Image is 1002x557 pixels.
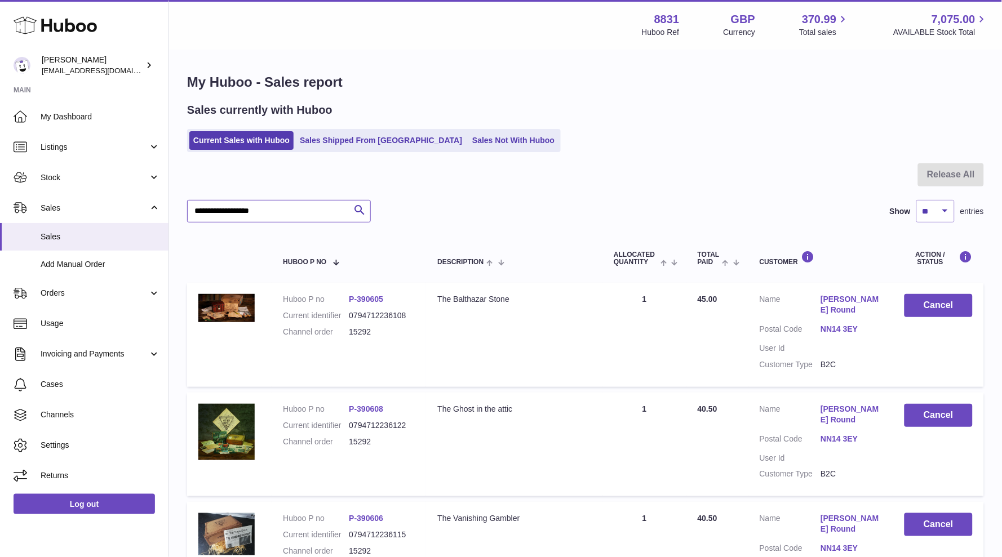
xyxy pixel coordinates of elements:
dt: User Id [760,343,821,354]
span: entries [960,206,984,217]
dt: Huboo P no [283,404,349,415]
span: Add Manual Order [41,259,160,270]
dt: Channel order [283,436,349,447]
div: Customer [760,251,882,266]
a: NN14 3EY [821,324,882,335]
span: Description [437,259,484,266]
a: NN14 3EY [821,543,882,554]
span: Listings [41,142,148,153]
span: AVAILABLE Stock Total [893,27,988,38]
a: Sales Not With Huboo [468,131,558,150]
dt: Channel order [283,327,349,337]
button: Cancel [905,513,973,536]
dt: Current identifier [283,310,349,321]
div: [PERSON_NAME] [42,55,143,76]
img: 1640116874.jpg [198,294,255,322]
img: 1640118029.jpg [198,404,255,460]
dt: Current identifier [283,529,349,540]
strong: 8831 [654,12,680,27]
dd: B2C [821,359,882,370]
dd: B2C [821,469,882,479]
dt: Name [760,513,821,537]
dt: Postal Code [760,543,821,556]
dd: 15292 [349,327,415,337]
td: 1 [602,283,686,386]
button: Cancel [905,294,973,317]
div: The Vanishing Gambler [437,513,591,524]
div: The Balthazar Stone [437,294,591,305]
button: Cancel [905,404,973,427]
span: Settings [41,440,160,451]
label: Show [890,206,911,217]
span: Huboo P no [283,259,326,266]
span: Sales [41,231,160,242]
td: 1 [602,393,686,496]
span: 40.50 [698,514,717,523]
span: ALLOCATED Quantity [614,251,657,266]
dt: Huboo P no [283,294,349,305]
div: Huboo Ref [642,27,680,38]
a: Log out [14,494,155,514]
img: 1640117806.jpg [198,513,255,555]
dt: Huboo P no [283,513,349,524]
span: Stock [41,172,148,183]
h1: My Huboo - Sales report [187,73,984,91]
span: 7,075.00 [932,12,976,27]
dd: 15292 [349,436,415,447]
a: 370.99 Total sales [799,12,849,38]
span: Invoicing and Payments [41,349,148,359]
a: Current Sales with Huboo [189,131,294,150]
span: Total paid [698,251,720,266]
strong: GBP [731,12,755,27]
a: 7,075.00 AVAILABLE Stock Total [893,12,988,38]
a: Sales Shipped From [GEOGRAPHIC_DATA] [296,131,466,150]
span: Total sales [799,27,849,38]
dt: Customer Type [760,469,821,479]
a: [PERSON_NAME] Round [821,294,882,315]
a: P-390606 [349,514,383,523]
span: [EMAIL_ADDRESS][DOMAIN_NAME] [42,66,166,75]
dt: Postal Code [760,434,821,447]
span: Returns [41,470,160,481]
span: Cases [41,379,160,390]
span: 45.00 [698,295,717,304]
h2: Sales currently with Huboo [187,103,332,118]
span: My Dashboard [41,112,160,122]
span: Usage [41,318,160,329]
dt: Customer Type [760,359,821,370]
span: 40.50 [698,404,717,413]
a: [PERSON_NAME] Round [821,513,882,534]
a: P-390608 [349,404,383,413]
div: Action / Status [905,251,973,266]
div: Currency [724,27,756,38]
span: Sales [41,203,148,213]
div: The Ghost in the attic [437,404,591,415]
a: [PERSON_NAME] Round [821,404,882,425]
dd: 0794712236122 [349,420,415,431]
dt: Name [760,294,821,318]
dt: Channel order [283,546,349,556]
dd: 0794712236115 [349,529,415,540]
dt: User Id [760,453,821,464]
a: NN14 3EY [821,434,882,444]
dt: Postal Code [760,324,821,337]
span: 370.99 [802,12,836,27]
a: P-390605 [349,295,383,304]
dd: 0794712236108 [349,310,415,321]
dd: 15292 [349,546,415,556]
dt: Name [760,404,821,428]
span: Channels [41,409,160,420]
dt: Current identifier [283,420,349,431]
img: rob@themysteryagency.com [14,57,30,74]
span: Orders [41,288,148,298]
